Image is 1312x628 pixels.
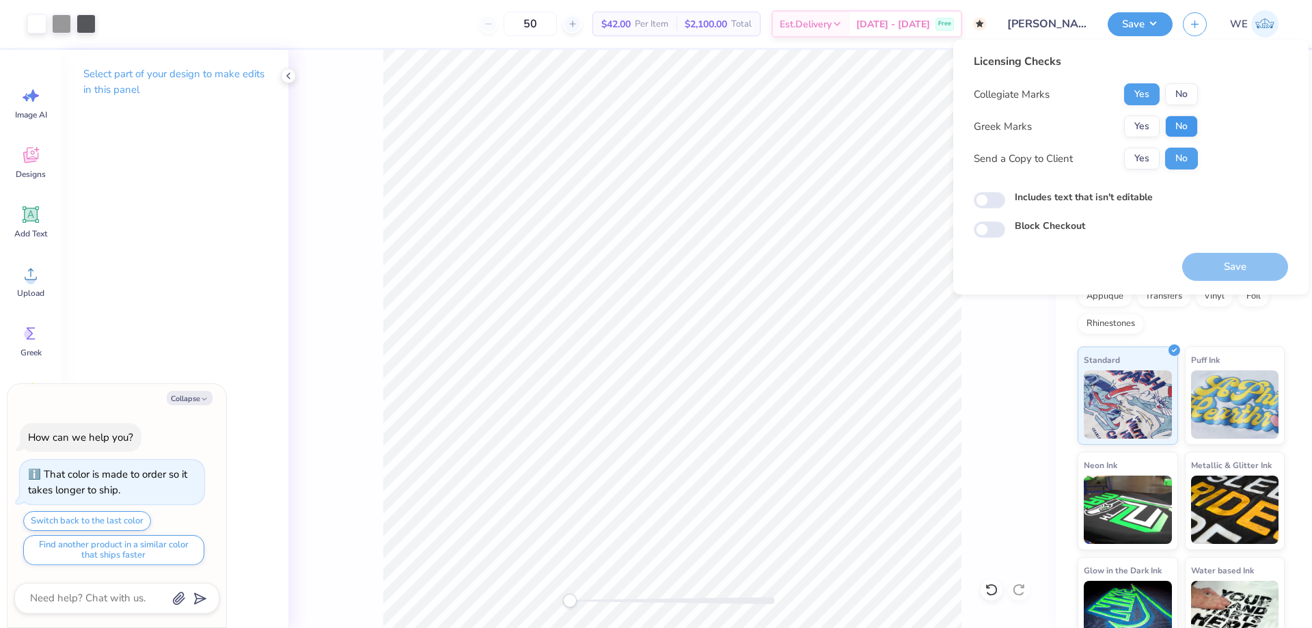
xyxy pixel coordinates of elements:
[1078,286,1132,307] div: Applique
[1084,476,1172,544] img: Neon Ink
[28,431,133,444] div: How can we help you?
[1078,314,1144,334] div: Rhinestones
[1124,83,1160,105] button: Yes
[1084,370,1172,439] img: Standard
[856,17,930,31] span: [DATE] - [DATE]
[974,53,1198,70] div: Licensing Checks
[16,169,46,180] span: Designs
[1238,286,1270,307] div: Foil
[504,12,557,36] input: – –
[83,66,266,98] p: Select part of your design to make edits in this panel
[1084,458,1117,472] span: Neon Ink
[563,594,577,607] div: Accessibility label
[1191,353,1220,367] span: Puff Ink
[15,109,47,120] span: Image AI
[14,228,47,239] span: Add Text
[938,19,951,29] span: Free
[974,87,1050,103] div: Collegiate Marks
[23,535,204,565] button: Find another product in a similar color that ships faster
[1136,286,1191,307] div: Transfers
[997,10,1097,38] input: Untitled Design
[1124,115,1160,137] button: Yes
[1015,190,1153,204] label: Includes text that isn't editable
[974,119,1032,135] div: Greek Marks
[1230,16,1248,32] span: WE
[685,17,727,31] span: $2,100.00
[1191,476,1279,544] img: Metallic & Glitter Ink
[635,17,668,31] span: Per Item
[1084,563,1162,577] span: Glow in the Dark Ink
[1165,83,1198,105] button: No
[17,288,44,299] span: Upload
[1165,148,1198,169] button: No
[1124,148,1160,169] button: Yes
[601,17,631,31] span: $42.00
[1191,458,1272,472] span: Metallic & Glitter Ink
[167,391,213,405] button: Collapse
[20,347,42,358] span: Greek
[28,467,187,497] div: That color is made to order so it takes longer to ship.
[1224,10,1285,38] a: WE
[23,511,151,531] button: Switch back to the last color
[1108,12,1173,36] button: Save
[1084,353,1120,367] span: Standard
[780,17,832,31] span: Est. Delivery
[1195,286,1233,307] div: Vinyl
[1191,370,1279,439] img: Puff Ink
[1165,115,1198,137] button: No
[1191,563,1254,577] span: Water based Ink
[1251,10,1279,38] img: Werrine Empeynado
[974,151,1073,167] div: Send a Copy to Client
[731,17,752,31] span: Total
[1015,219,1085,233] label: Block Checkout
